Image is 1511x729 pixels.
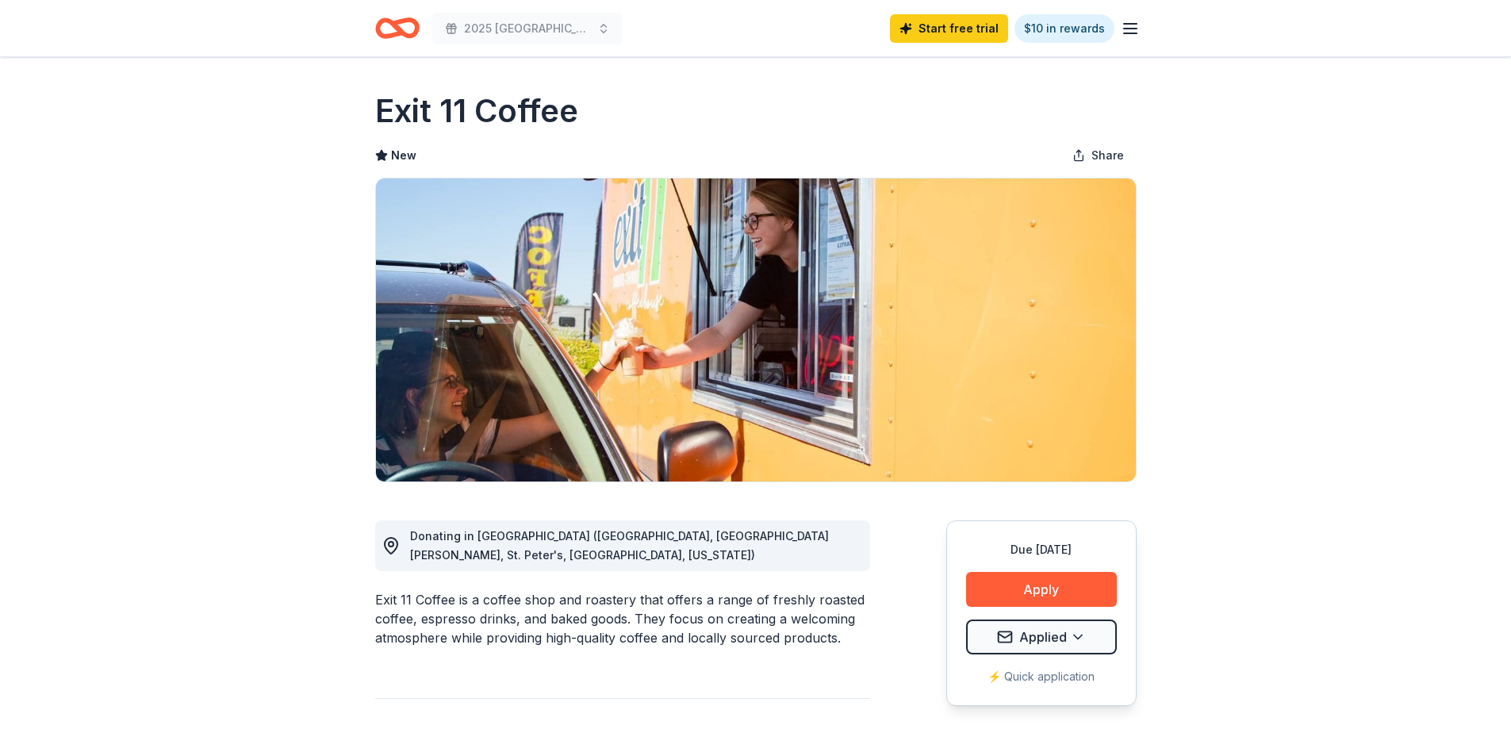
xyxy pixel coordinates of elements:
button: Apply [966,572,1117,607]
div: Exit 11 Coffee is a coffee shop and roastery that offers a range of freshly roasted coffee, espre... [375,590,870,647]
a: Home [375,10,420,47]
a: $10 in rewards [1014,14,1114,43]
span: 2025 [GEOGRAPHIC_DATA] Gala [464,19,591,38]
img: Image for Exit 11 Coffee [376,178,1136,482]
span: Share [1091,146,1124,165]
span: Donating in [GEOGRAPHIC_DATA] ([GEOGRAPHIC_DATA], [GEOGRAPHIC_DATA][PERSON_NAME], St. Peter's, [G... [410,529,829,562]
h1: Exit 11 Coffee [375,89,578,133]
button: Applied [966,620,1117,654]
button: Share [1060,140,1137,171]
div: Due [DATE] [966,540,1117,559]
button: 2025 [GEOGRAPHIC_DATA] Gala [432,13,623,44]
span: Applied [1019,627,1067,647]
span: New [391,146,416,165]
div: ⚡️ Quick application [966,667,1117,686]
a: Start free trial [890,14,1008,43]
